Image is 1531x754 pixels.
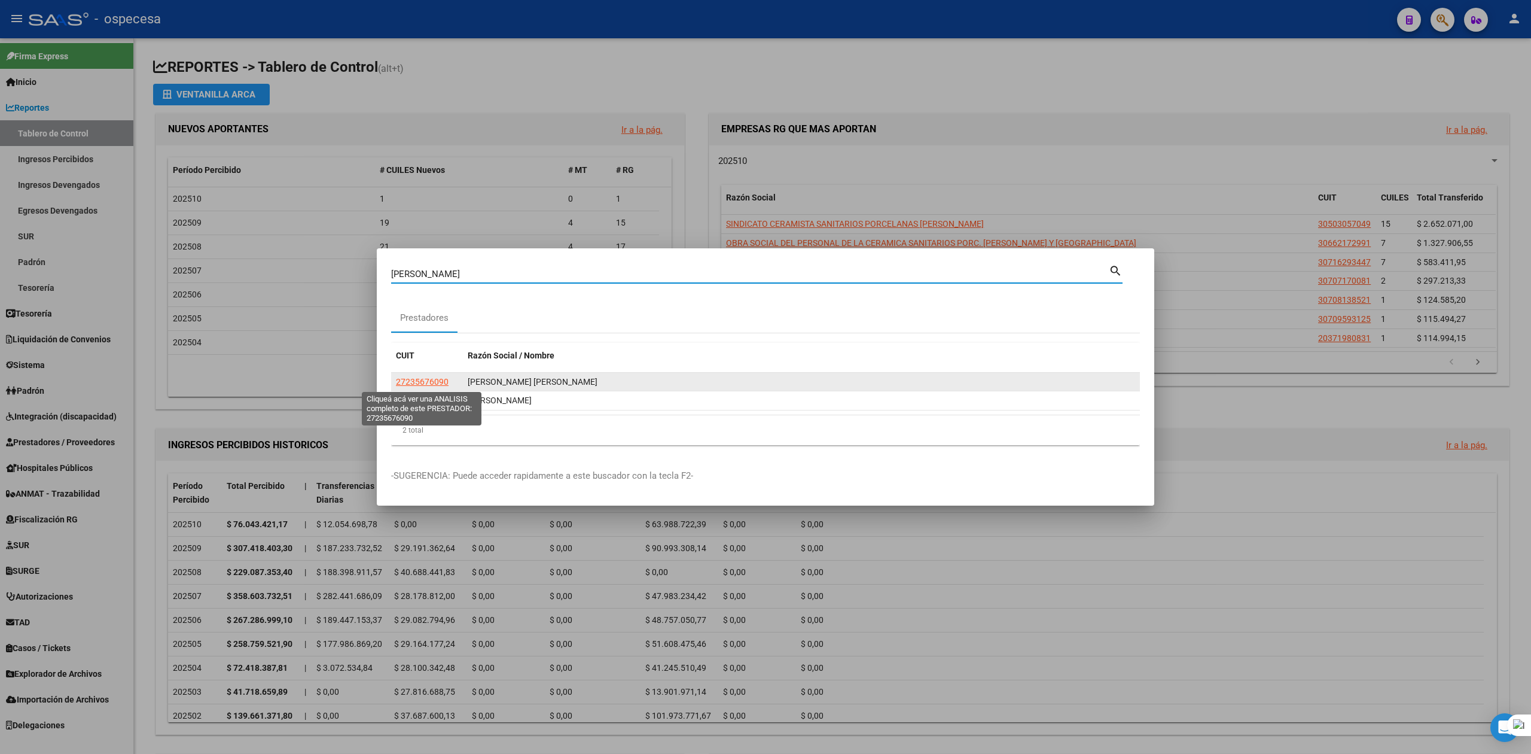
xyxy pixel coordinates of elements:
div: 2 total [391,415,1140,445]
span: Razón Social / Nombre [468,351,554,360]
div: [PERSON_NAME] [PERSON_NAME] [468,375,1135,389]
datatable-header-cell: Razón Social / Nombre [463,343,1140,369]
div: Prestadores [400,311,449,325]
datatable-header-cell: CUIT [391,343,463,369]
span: 20388412403 [396,396,449,405]
div: Open Intercom Messenger [1490,713,1519,742]
mat-icon: search [1109,263,1123,277]
span: CUIT [396,351,414,360]
p: -SUGERENCIA: Puede acceder rapidamente a este buscador con la tecla F2- [391,469,1140,483]
div: [PERSON_NAME] [468,394,1135,408]
span: 27235676090 [396,377,449,387]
